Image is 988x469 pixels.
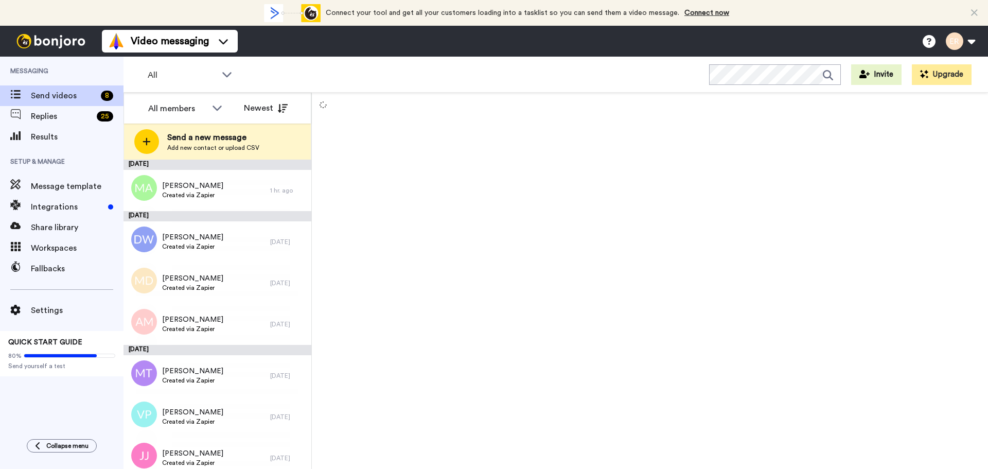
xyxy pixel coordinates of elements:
[162,376,223,385] span: Created via Zapier
[123,160,311,170] div: [DATE]
[108,33,125,49] img: vm-color.svg
[236,98,295,118] button: Newest
[148,69,217,81] span: All
[31,180,123,193] span: Message template
[31,131,123,143] span: Results
[31,242,123,254] span: Workspaces
[270,186,306,195] div: 1 hr. ago
[8,352,22,360] span: 80%
[162,242,223,251] span: Created via Zapier
[270,372,306,380] div: [DATE]
[123,211,311,221] div: [DATE]
[31,201,104,213] span: Integrations
[162,232,223,242] span: [PERSON_NAME]
[97,111,113,121] div: 25
[270,454,306,462] div: [DATE]
[851,64,902,85] button: Invite
[162,459,223,467] span: Created via Zapier
[131,443,157,468] img: jj.png
[162,181,223,191] span: [PERSON_NAME]
[162,315,223,325] span: [PERSON_NAME]
[326,9,679,16] span: Connect your tool and get all your customers loading into a tasklist so you can send them a video...
[162,191,223,199] span: Created via Zapier
[12,34,90,48] img: bj-logo-header-white.svg
[131,309,157,335] img: am.png
[264,4,321,22] div: animation
[167,131,259,144] span: Send a new message
[31,263,123,275] span: Fallbacks
[162,366,223,376] span: [PERSON_NAME]
[31,304,123,317] span: Settings
[131,34,209,48] span: Video messaging
[162,284,223,292] span: Created via Zapier
[131,402,157,427] img: vp.png
[270,238,306,246] div: [DATE]
[162,325,223,333] span: Created via Zapier
[270,413,306,421] div: [DATE]
[162,407,223,418] span: [PERSON_NAME]
[912,64,972,85] button: Upgrade
[131,227,157,252] img: dw.png
[162,418,223,426] span: Created via Zapier
[101,91,113,101] div: 8
[162,273,223,284] span: [PERSON_NAME]
[131,268,157,293] img: md.png
[148,102,207,115] div: All members
[270,320,306,328] div: [DATE]
[162,448,223,459] span: [PERSON_NAME]
[123,345,311,355] div: [DATE]
[27,439,97,453] button: Collapse menu
[8,339,82,346] span: QUICK START GUIDE
[270,279,306,287] div: [DATE]
[8,362,115,370] span: Send yourself a test
[167,144,259,152] span: Add new contact or upload CSV
[46,442,89,450] span: Collapse menu
[684,9,729,16] a: Connect now
[131,360,157,386] img: mt.png
[31,90,97,102] span: Send videos
[131,175,157,201] img: ma.png
[31,221,123,234] span: Share library
[31,110,93,123] span: Replies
